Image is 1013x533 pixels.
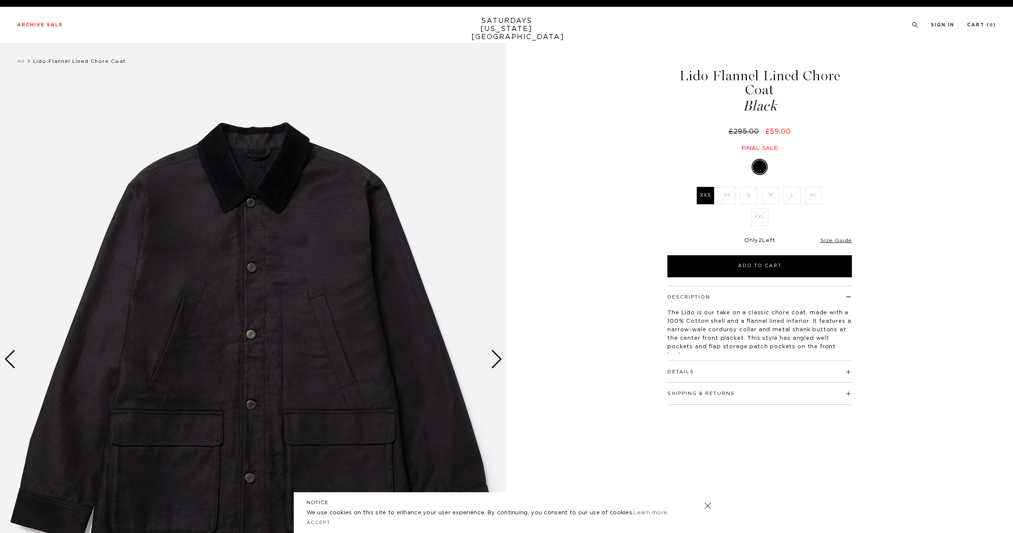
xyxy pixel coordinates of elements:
[967,23,996,27] a: Cart (0)
[990,23,993,27] small: 0
[17,59,25,64] a: All
[306,509,677,517] p: We use cookies on this site to enhance your user experience. By continuing, you consent to our us...
[17,23,63,27] a: Archive Sale
[491,350,502,369] div: Next slide
[667,391,735,396] button: Shipping & Returns
[33,59,126,64] span: Lido Flannel Lined Chore Coat
[729,128,763,135] del: £295.00
[633,510,667,516] a: Learn more
[667,255,852,277] button: Add to Cart
[667,309,852,360] p: The Lido is our take on a classic chore coat, made with a 100% Cotton shell and a flannel lined i...
[666,99,853,113] span: Black
[667,369,694,374] button: Details
[758,238,762,243] span: 2
[4,350,16,369] div: Previous slide
[820,238,852,243] a: Size Guide
[666,69,853,113] h1: Lido Flannel Lined Chore Coat
[306,499,707,506] h5: NOTICE
[306,520,331,525] a: Accept
[471,17,542,41] a: SATURDAYS[US_STATE][GEOGRAPHIC_DATA]
[666,145,853,152] div: Final sale
[697,187,714,204] label: XXS
[667,237,852,245] div: Only Left
[667,295,710,299] button: Description
[931,23,954,27] a: Sign In
[765,128,791,135] span: £59.00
